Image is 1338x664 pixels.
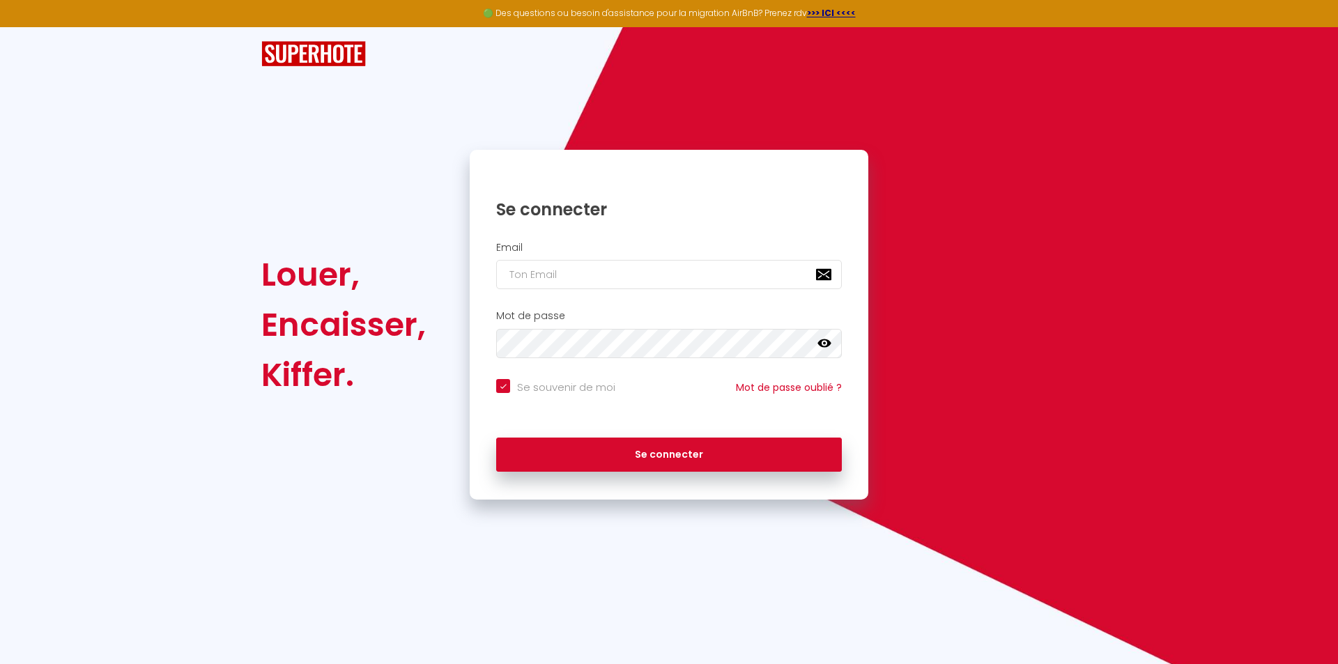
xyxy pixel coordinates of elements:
h2: Mot de passe [496,310,842,322]
div: Encaisser, [261,300,426,350]
div: Louer, [261,249,426,300]
h1: Se connecter [496,199,842,220]
input: Ton Email [496,260,842,289]
h2: Email [496,242,842,254]
a: Mot de passe oublié ? [736,380,842,394]
button: Se connecter [496,438,842,472]
div: Kiffer. [261,350,426,400]
a: >>> ICI <<<< [807,7,856,19]
img: SuperHote logo [261,41,366,67]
